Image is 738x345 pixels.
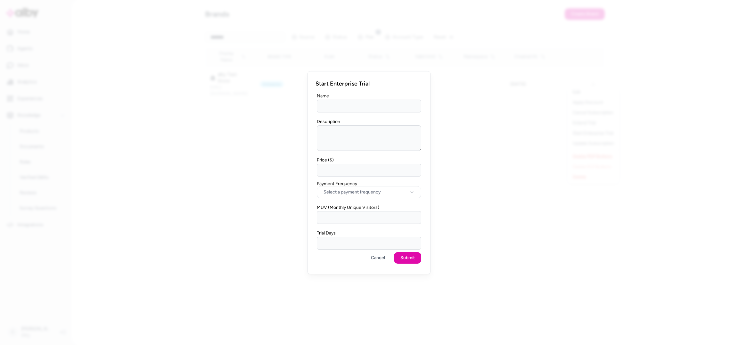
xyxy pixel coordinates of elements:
[317,182,421,186] label: Payment Frequency
[394,252,421,264] button: Submit
[316,79,422,88] h2: Start Enterprise Trial
[317,119,340,124] label: Description
[317,157,334,163] label: Price ($)
[365,252,391,264] button: Cancel
[317,93,329,99] label: Name
[317,230,336,236] label: Trial Days
[317,205,379,210] label: MUV (Monthly Unique Visitors)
